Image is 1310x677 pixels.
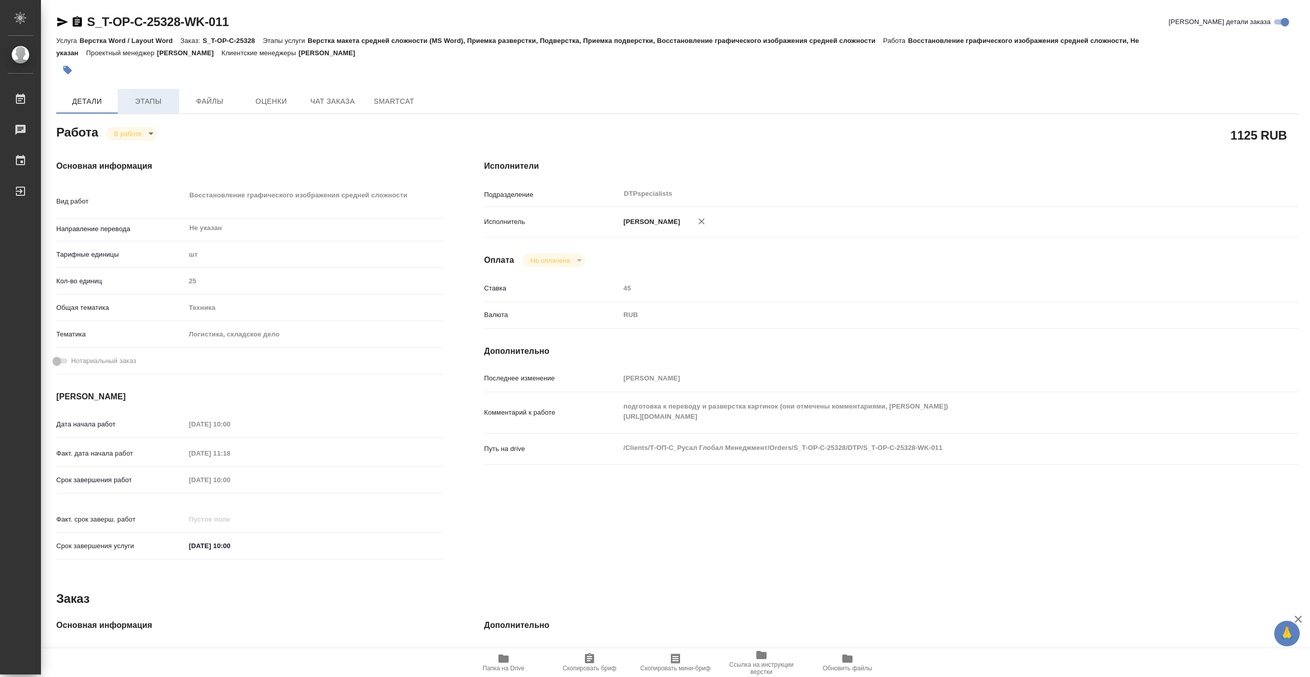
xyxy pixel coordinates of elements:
[263,37,308,44] p: Этапы услуги
[185,645,443,660] input: Пустое поле
[56,419,185,430] p: Дата начала работ
[56,448,185,459] p: Факт. дата начала работ
[56,250,185,260] p: Тарифные единицы
[157,49,222,57] p: [PERSON_NAME]
[461,648,547,677] button: Папка на Drive
[56,541,185,551] p: Срок завершения услуги
[87,15,229,29] a: S_T-OP-C-25328-WK-011
[247,95,296,108] span: Оценки
[56,122,98,141] h2: Работа
[1274,621,1300,646] button: 🙏
[185,246,443,263] div: шт
[522,254,585,267] div: В работе
[484,160,1299,172] h4: Исполнители
[71,16,83,28] button: Скопировать ссылку
[62,95,112,108] span: Детали
[79,37,180,44] p: Верстка Word / Layout Word
[484,310,620,320] p: Валюта
[620,398,1231,425] textarea: подготовка к переводу и разверстка картинок (они отмечены комментариями, [PERSON_NAME]) [URL][DOM...
[1231,126,1287,144] h2: 1125 RUB
[620,371,1231,386] input: Пустое поле
[56,59,79,81] button: Добавить тэг
[690,210,713,233] button: Удалить исполнителя
[484,190,620,200] p: Подразделение
[222,49,299,57] p: Клиентские менеджеры
[56,16,69,28] button: Скопировать ссылку для ЯМессенджера
[308,37,883,44] p: Верстка макета средней сложности (MS Word), Приемка разверстки, Подверстка, Приемка подверстки, В...
[1169,17,1271,27] span: [PERSON_NAME] детали заказа
[484,254,514,266] h4: Оплата
[804,648,890,677] button: Обновить файлы
[56,303,185,313] p: Общая тематика
[56,475,185,485] p: Срок завершения работ
[620,439,1231,457] textarea: /Clients/Т-ОП-С_Русал Глобал Менеджмент/Orders/S_T-OP-C-25328/DTP/S_T-OP-C-25328-WK-011
[124,95,173,108] span: Этапы
[484,283,620,294] p: Ставка
[111,129,145,138] button: В работе
[56,224,185,234] p: Направление перевода
[203,37,263,44] p: S_T-OP-C-25328
[185,472,275,487] input: Пустое поле
[883,37,908,44] p: Работа
[1278,623,1296,644] span: 🙏
[56,276,185,286] p: Кол-во единиц
[632,648,718,677] button: Скопировать мини-бриф
[528,256,573,265] button: Не оплачена
[56,37,79,44] p: Услуга
[484,217,620,227] p: Исполнитель
[86,49,157,57] p: Проектный менеджер
[484,373,620,383] p: Последнее изменение
[640,665,710,672] span: Скопировать мини-бриф
[185,95,234,108] span: Файлы
[185,299,443,317] div: Техника
[56,648,185,658] p: Код заказа
[823,665,872,672] span: Обновить файлы
[484,619,1299,631] h4: Дополнительно
[369,95,419,108] span: SmartCat
[56,591,90,607] h2: Заказ
[56,329,185,340] p: Тематика
[56,196,185,207] p: Вид работ
[483,665,525,672] span: Папка на Drive
[562,665,616,672] span: Скопировать бриф
[484,345,1299,357] h4: Дополнительно
[185,446,275,461] input: Пустое поле
[185,512,275,527] input: Пустое поле
[308,95,357,108] span: Чат заказа
[185,326,443,343] div: Логистика, складское дело
[185,417,275,432] input: Пустое поле
[56,391,443,403] h4: [PERSON_NAME]
[56,514,185,525] p: Факт. срок заверш. работ
[484,648,620,658] p: Путь на drive
[181,37,203,44] p: Заказ:
[185,538,275,553] input: ✎ Введи что-нибудь
[298,49,363,57] p: [PERSON_NAME]
[620,306,1231,324] div: RUB
[547,648,632,677] button: Скопировать бриф
[484,444,620,454] p: Путь на drive
[56,160,443,172] h4: Основная информация
[620,645,1231,660] input: Пустое поле
[620,217,680,227] p: [PERSON_NAME]
[620,281,1231,296] input: Пустое поле
[56,619,443,631] h4: Основная информация
[484,408,620,418] p: Комментарий к работе
[725,661,798,675] span: Ссылка на инструкции верстки
[718,648,804,677] button: Ссылка на инструкции верстки
[185,274,443,288] input: Пустое поле
[71,356,136,366] span: Нотариальный заказ
[106,127,157,141] div: В работе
